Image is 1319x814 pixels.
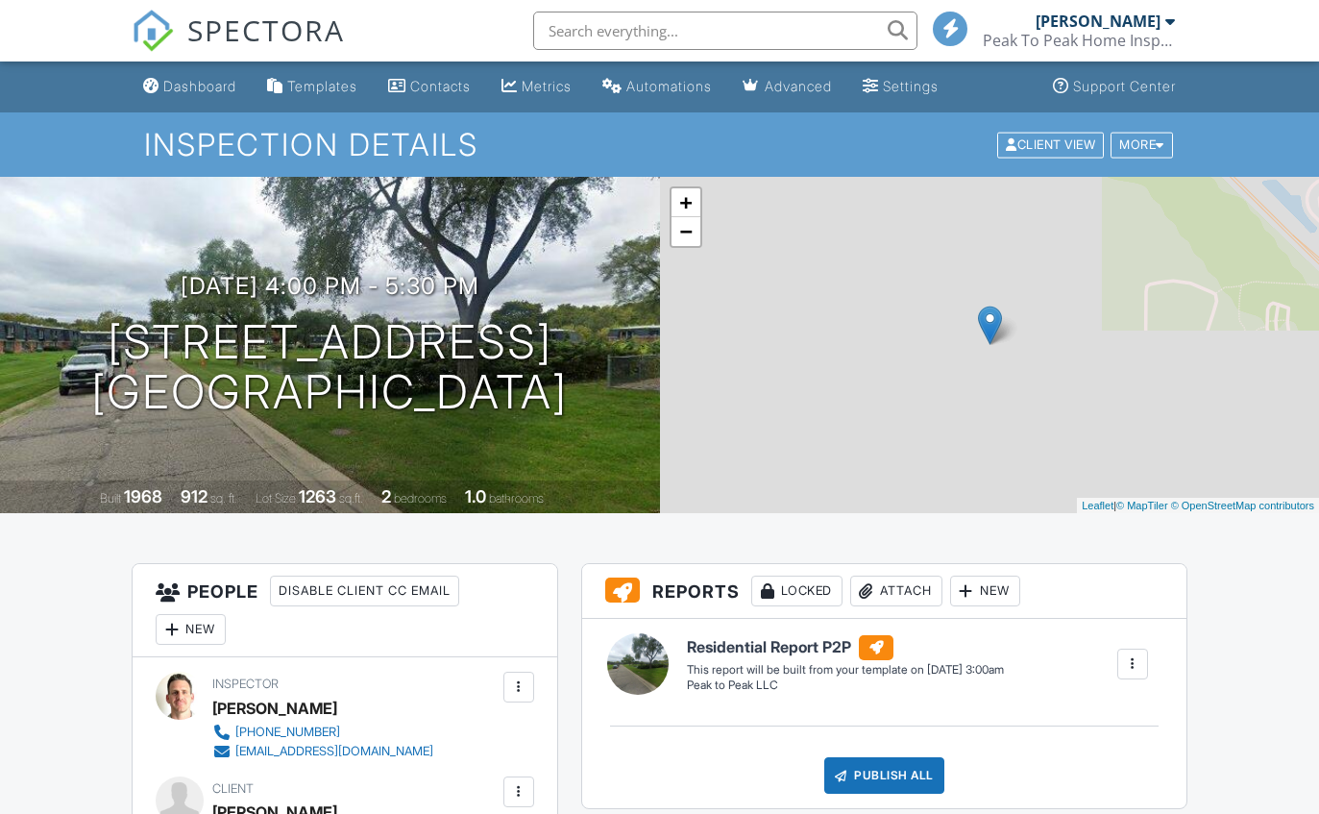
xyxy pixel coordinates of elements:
a: Templates [259,69,365,105]
span: Inspector [212,677,279,691]
span: sq. ft. [210,491,237,506]
a: [EMAIL_ADDRESS][DOMAIN_NAME] [212,742,433,761]
a: Contacts [380,69,478,105]
div: Templates [287,78,357,94]
div: Locked [751,576,843,606]
a: SPECTORA [132,26,345,66]
a: Settings [855,69,946,105]
div: 912 [181,486,208,506]
span: Built [100,491,121,506]
div: 1263 [299,486,336,506]
a: Zoom in [672,188,700,217]
div: 2 [381,486,391,506]
a: © MapTiler [1116,500,1168,511]
a: Automations (Basic) [595,69,720,105]
h3: People [133,564,557,657]
div: Peak To Peak Home Inspection [983,31,1175,50]
div: Contacts [410,78,471,94]
a: © OpenStreetMap contributors [1171,500,1314,511]
span: sq.ft. [339,491,363,506]
h3: Reports [582,564,1186,619]
div: Dashboard [163,78,236,94]
div: Peak to Peak LLC [687,678,1004,694]
input: Search everything... [533,12,917,50]
div: 1968 [124,486,162,506]
h3: [DATE] 4:00 pm - 5:30 pm [181,273,479,299]
a: Client View [995,136,1109,151]
div: More [1111,132,1173,158]
div: [PERSON_NAME] [212,694,337,723]
div: [PERSON_NAME] [1036,12,1160,31]
a: Metrics [494,69,579,105]
h1: [STREET_ADDRESS] [GEOGRAPHIC_DATA] [91,317,568,419]
div: This report will be built from your template on [DATE] 3:00am [687,662,1004,678]
div: Attach [850,576,942,606]
div: New [156,614,226,645]
a: Dashboard [135,69,244,105]
a: [PHONE_NUMBER] [212,723,433,742]
h6: Residential Report P2P [687,635,1004,660]
div: Settings [883,78,939,94]
div: Advanced [765,78,832,94]
div: Metrics [522,78,572,94]
div: Client View [997,132,1104,158]
a: Leaflet [1082,500,1113,511]
div: 1.0 [465,486,486,506]
span: Lot Size [256,491,296,506]
span: bathrooms [489,491,544,506]
div: Disable Client CC Email [270,576,459,606]
div: Support Center [1073,78,1176,94]
a: Zoom out [672,217,700,246]
h1: Inspection Details [144,128,1175,161]
div: Publish All [824,757,944,794]
a: Support Center [1045,69,1184,105]
img: The Best Home Inspection Software - Spectora [132,10,174,52]
div: | [1077,498,1319,514]
a: Advanced [735,69,840,105]
div: [EMAIL_ADDRESS][DOMAIN_NAME] [235,744,433,759]
div: [PHONE_NUMBER] [235,725,340,740]
div: Automations [626,78,712,94]
span: SPECTORA [187,10,345,50]
span: Client [212,781,254,796]
div: New [950,576,1020,606]
span: bedrooms [394,491,447,506]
